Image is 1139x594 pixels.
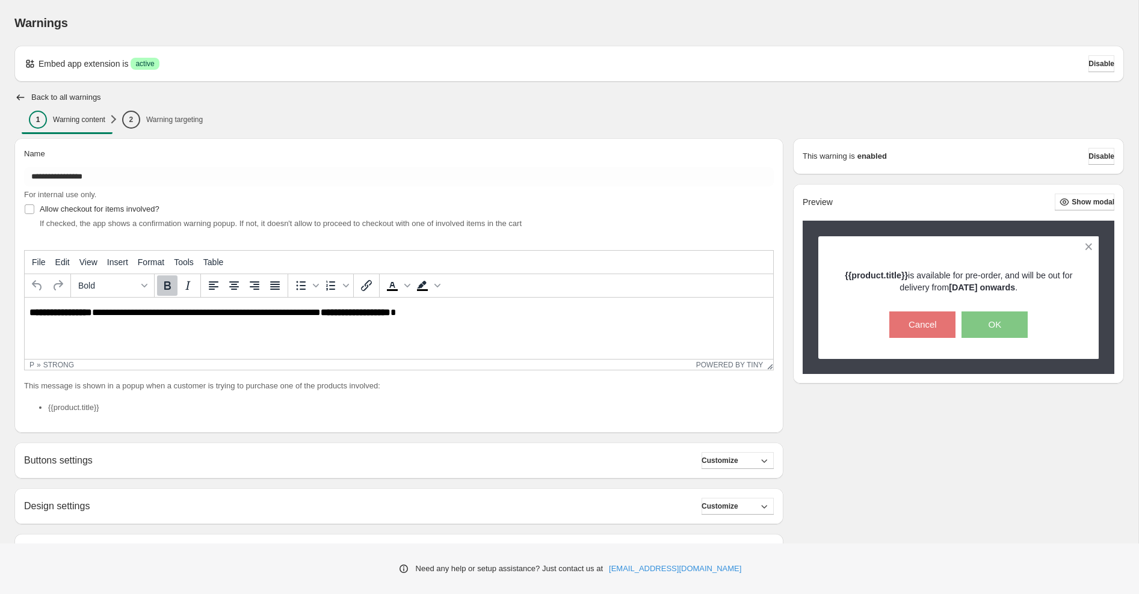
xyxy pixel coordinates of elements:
[24,500,90,512] h2: Design settings
[1088,152,1114,161] span: Disable
[122,111,140,129] div: 2
[962,311,1028,338] button: OK
[55,257,70,267] span: Edit
[1055,194,1114,210] button: Show modal
[40,219,522,228] span: If checked, the app shows a confirmation warning popup. If not, it doesn't allow to proceed to ch...
[138,257,164,267] span: Format
[291,275,321,296] div: Bullet list
[157,275,177,296] button: Bold
[24,455,93,466] h2: Buttons settings
[73,275,152,296] button: Formats
[321,275,351,296] div: Numbered list
[609,563,741,575] a: [EMAIL_ADDRESS][DOMAIN_NAME]
[203,257,223,267] span: Table
[146,115,203,124] p: Warning targeting
[40,204,159,213] span: Allow checkout for items involved?
[702,456,738,465] span: Customize
[412,275,442,296] div: Background color
[1088,148,1114,165] button: Disable
[1088,55,1114,72] button: Disable
[1072,197,1114,207] span: Show modal
[356,275,377,296] button: Insert/edit link
[803,197,833,207] h2: Preview
[949,283,1015,292] strong: [DATE] onwards
[889,311,955,338] button: Cancel
[845,271,908,280] strong: {{product.title}}
[25,298,773,359] iframe: Rich Text Area
[696,361,764,369] a: Powered by Tiny
[174,257,194,267] span: Tools
[763,360,773,370] div: Resize
[702,452,774,469] button: Customize
[857,150,887,162] strong: enabled
[48,275,68,296] button: Redo
[1088,59,1114,69] span: Disable
[265,275,285,296] button: Justify
[107,257,128,267] span: Insert
[32,257,46,267] span: File
[382,275,412,296] div: Text color
[37,361,41,369] div: »
[39,58,128,70] p: Embed app extension is
[29,111,47,129] div: 1
[43,361,74,369] div: strong
[29,361,34,369] div: p
[839,269,1078,293] p: is available for pre-order, and will be out for delivery from .
[31,93,101,102] h2: Back to all warnings
[224,275,244,296] button: Align center
[27,275,48,296] button: Undo
[24,190,96,199] span: For internal use only.
[803,150,855,162] p: This warning is
[14,16,68,29] span: Warnings
[48,402,774,414] li: {{product.title}}
[78,281,137,290] span: Bold
[53,115,105,124] p: Warning content
[24,149,45,158] span: Name
[702,498,774,515] button: Customize
[244,275,265,296] button: Align right
[177,275,198,296] button: Italic
[702,501,738,511] span: Customize
[24,380,774,392] p: This message is shown in a popup when a customer is trying to purchase one of the products involved:
[135,59,154,69] span: active
[203,275,224,296] button: Align left
[79,257,97,267] span: View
